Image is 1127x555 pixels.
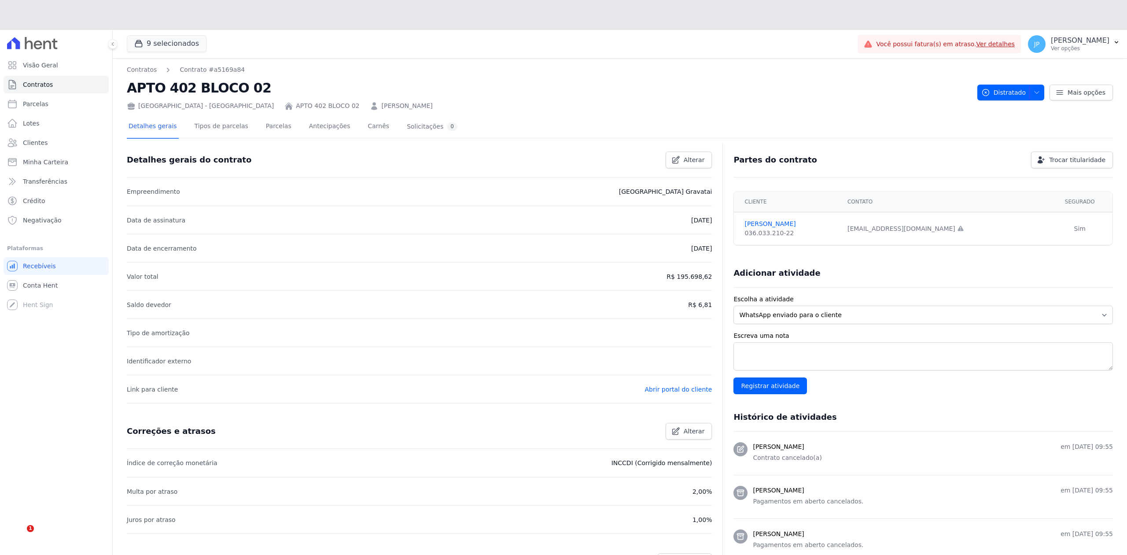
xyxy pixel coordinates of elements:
p: Juros por atraso [127,514,176,525]
a: Parcelas [4,95,109,113]
h3: Correções e atrasos [127,426,216,437]
span: Contratos [23,80,53,89]
span: Trocar titularidade [1049,155,1105,164]
p: R$ 6,81 [688,300,712,310]
a: Alterar [666,423,712,440]
a: Parcelas [264,115,293,139]
p: [DATE] [691,215,712,226]
p: Ver opções [1051,45,1109,52]
th: Cliente [734,192,842,212]
p: Empreendimento [127,186,180,197]
div: Solicitações [407,122,457,131]
button: JP [PERSON_NAME] Ver opções [1021,32,1127,56]
h3: Partes do contrato [733,155,817,165]
a: Crédito [4,192,109,210]
p: 2,00% [692,486,712,497]
p: Multa por atraso [127,486,177,497]
span: Minha Carteira [23,158,68,166]
p: INCCDI (Corrigido mensalmente) [611,458,712,468]
a: APTO 402 BLOCO 02 [296,101,359,111]
span: Parcelas [23,100,48,108]
span: Negativação [23,216,62,225]
p: [DATE] [691,243,712,254]
div: 036.033.210-22 [744,229,837,238]
a: [PERSON_NAME] [381,101,432,111]
a: Contratos [4,76,109,93]
div: 0 [447,122,457,131]
a: Contratos [127,65,157,74]
p: Identificador externo [127,356,191,366]
td: Sim [1047,212,1112,245]
span: Mais opções [1068,88,1105,97]
p: 1,00% [692,514,712,525]
a: Abrir portal do cliente [645,386,712,393]
p: em [DATE] 09:55 [1061,486,1113,495]
span: Distratado [981,85,1026,100]
a: Clientes [4,134,109,152]
span: 1 [27,525,34,532]
span: Alterar [684,427,705,436]
span: JP [1034,41,1040,47]
p: [GEOGRAPHIC_DATA] Gravatai [619,186,712,197]
a: Trocar titularidade [1031,152,1113,168]
span: Visão Geral [23,61,58,70]
h3: [PERSON_NAME] [753,486,804,495]
span: Lotes [23,119,40,128]
p: Tipo de amortização [127,328,190,338]
th: Segurado [1047,192,1112,212]
span: Você possui fatura(s) em atraso. [876,40,1015,49]
h3: Adicionar atividade [733,268,820,278]
p: Valor total [127,271,158,282]
input: Registrar atividade [733,377,807,394]
a: Negativação [4,211,109,229]
a: [PERSON_NAME] [744,219,837,229]
h2: APTO 402 BLOCO 02 [127,78,970,98]
a: Minha Carteira [4,153,109,171]
h3: Histórico de atividades [733,412,836,422]
a: Transferências [4,173,109,190]
h3: [PERSON_NAME] [753,529,804,539]
p: Pagamentos em aberto cancelados. [753,497,1113,506]
p: Data de encerramento [127,243,197,254]
span: Transferências [23,177,67,186]
p: [PERSON_NAME] [1051,36,1109,45]
a: Alterar [666,152,712,168]
a: Detalhes gerais [127,115,179,139]
a: Antecipações [307,115,352,139]
p: Índice de correção monetária [127,458,217,468]
a: Lotes [4,115,109,132]
p: Link para cliente [127,384,178,395]
p: R$ 195.698,62 [667,271,712,282]
nav: Breadcrumb [127,65,245,74]
th: Contato [842,192,1047,212]
button: Distratado [977,85,1044,100]
p: Data de assinatura [127,215,185,226]
p: Saldo devedor [127,300,171,310]
label: Escreva uma nota [733,331,1113,340]
button: 9 selecionados [127,35,206,52]
a: Ver detalhes [976,41,1015,48]
p: Contrato cancelado(a) [753,453,1113,462]
a: Conta Hent [4,277,109,294]
div: Plataformas [7,243,105,254]
div: [GEOGRAPHIC_DATA] - [GEOGRAPHIC_DATA] [127,101,274,111]
nav: Breadcrumb [127,65,970,74]
span: Clientes [23,138,48,147]
a: Visão Geral [4,56,109,74]
h3: [PERSON_NAME] [753,442,804,451]
iframe: Intercom live chat [9,525,30,546]
p: em [DATE] 09:55 [1061,442,1113,451]
span: Recebíveis [23,262,56,270]
label: Escolha a atividade [733,295,1113,304]
div: [EMAIL_ADDRESS][DOMAIN_NAME] [847,224,1042,233]
a: Mais opções [1050,85,1113,100]
span: Crédito [23,196,45,205]
a: Tipos de parcelas [193,115,250,139]
span: Alterar [684,155,705,164]
a: Contrato #a5169a84 [180,65,245,74]
a: Carnês [366,115,391,139]
h3: Detalhes gerais do contrato [127,155,251,165]
p: em [DATE] 09:55 [1061,529,1113,539]
a: Solicitações0 [405,115,459,139]
span: Conta Hent [23,281,58,290]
